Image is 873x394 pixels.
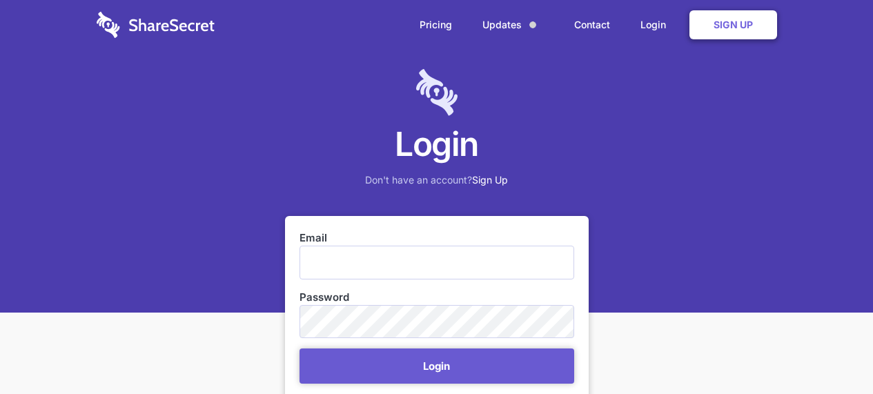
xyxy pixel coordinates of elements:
img: logo-lt-purple-60x68@2x-c671a683ea72a1d466fb5d642181eefbee81c4e10ba9aed56c8e1d7e762e8086.png [416,69,458,116]
a: Sign Up [472,174,508,186]
label: Email [300,230,574,246]
img: logo-wordmark-white-trans-d4663122ce5f474addd5e946df7df03e33cb6a1c49d2221995e7729f52c070b2.svg [97,12,215,38]
a: Login [627,3,687,46]
a: Contact [560,3,624,46]
label: Password [300,290,574,305]
a: Pricing [406,3,466,46]
button: Login [300,348,574,384]
a: Sign Up [689,10,777,39]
